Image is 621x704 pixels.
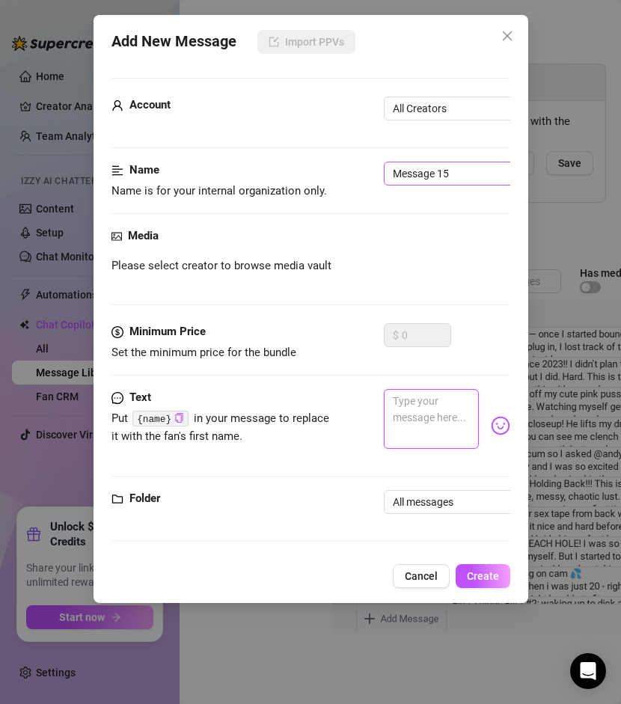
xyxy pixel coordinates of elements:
strong: Name [129,163,159,177]
button: Cancel [393,564,450,588]
input: Enter a name [384,162,572,186]
strong: Folder [129,492,160,505]
span: Put in your message to replace it with the fan's first name. [111,411,330,443]
span: All Creators [393,97,524,120]
span: message [111,389,123,407]
button: Click to Copy [174,413,184,424]
button: Import PPVs [257,30,355,54]
span: copy [174,413,184,423]
strong: Media [128,229,159,242]
span: Cancel [405,570,438,582]
span: folder [111,490,123,508]
strong: Account [129,98,171,111]
strong: Text [129,391,151,404]
span: Add New Message [111,30,236,54]
span: close [501,30,513,42]
span: dollar [111,323,123,341]
span: Name is for your internal organization only. [111,184,327,198]
span: Set the minimum price for the bundle [111,346,296,359]
span: All messages [393,491,563,513]
code: {name} [132,411,189,426]
span: Please select creator to browse media vault [111,257,331,275]
span: user [111,97,123,114]
button: Close [495,24,519,48]
span: Create [467,570,499,582]
span: align-left [111,162,123,180]
strong: Minimum Price [129,325,206,338]
button: Create [456,564,510,588]
img: svg%3e [491,416,510,435]
div: Open Intercom Messenger [570,653,606,689]
span: picture [111,227,122,245]
span: Close [495,30,519,42]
